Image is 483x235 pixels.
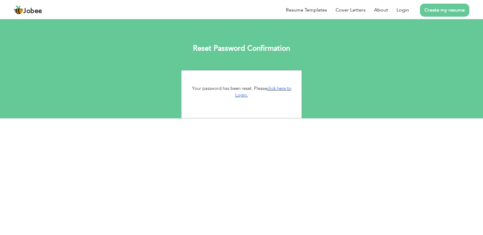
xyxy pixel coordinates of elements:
[193,43,290,53] strong: Reset Password Confirmation
[14,5,23,15] img: jobee.io
[374,6,388,14] a: About
[286,6,327,14] a: Resume Templates
[397,6,409,14] a: Login
[235,85,291,98] a: click here to Login.
[23,8,42,15] span: Jobee
[420,4,469,17] a: Create my resume
[14,5,42,15] a: Jobee
[186,85,297,99] p: Your password has been reset. Please
[336,6,366,14] a: Cover Letters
